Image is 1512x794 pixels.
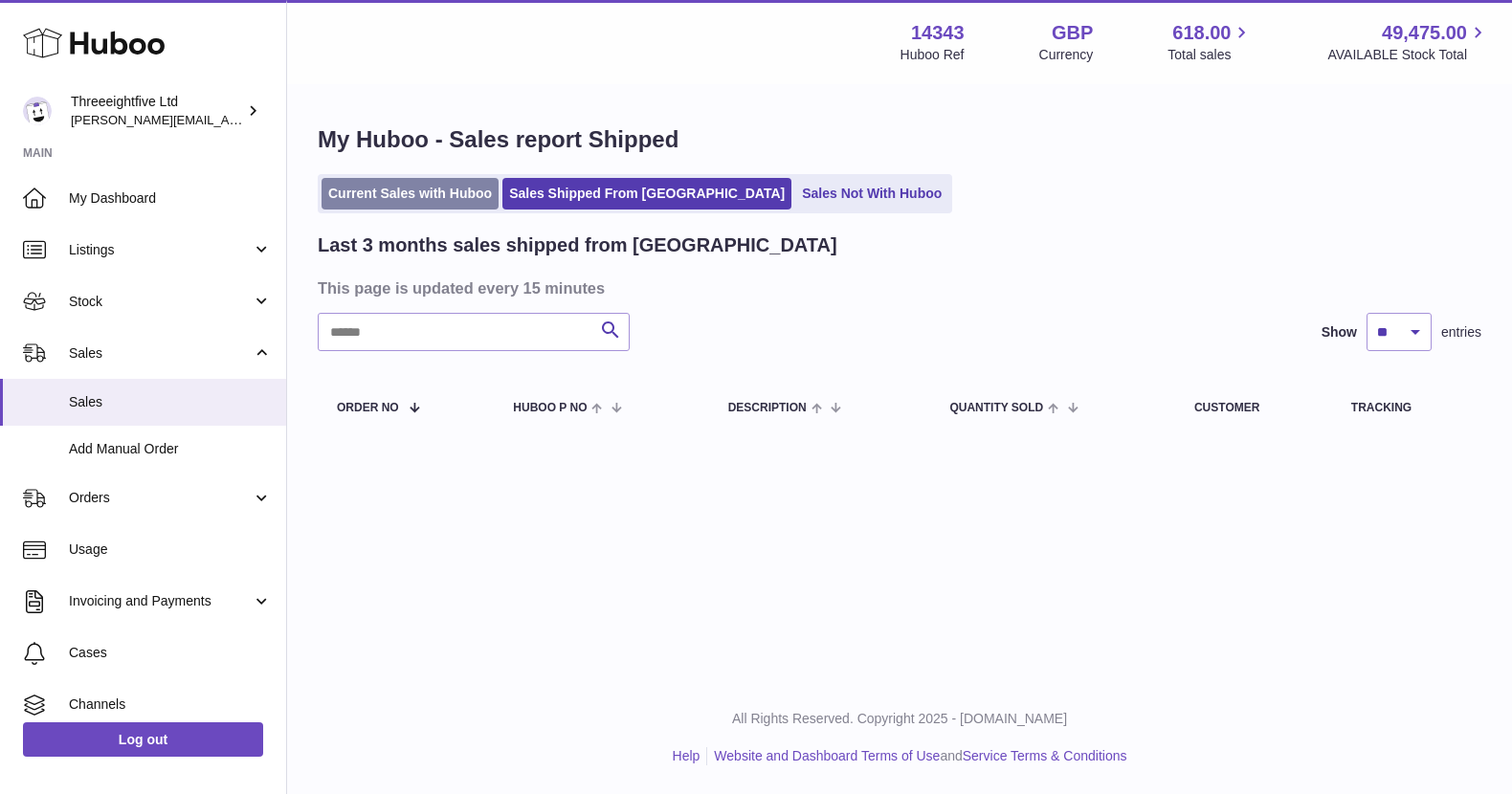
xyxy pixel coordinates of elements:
div: Currency [1039,46,1094,64]
span: Listings [69,241,252,259]
a: Sales Shipped From [GEOGRAPHIC_DATA] [502,178,791,210]
span: [PERSON_NAME][EMAIL_ADDRESS][DOMAIN_NAME] [71,112,384,127]
h2: Last 3 months sales shipped from [GEOGRAPHIC_DATA] [318,232,837,258]
span: entries [1441,323,1481,342]
a: Log out [23,722,263,757]
span: Invoicing and Payments [69,592,252,610]
span: Stock [69,293,252,311]
span: Channels [69,695,272,714]
span: Sales [69,344,252,363]
div: Threeeightfive Ltd [71,93,243,129]
div: Customer [1194,402,1313,414]
li: and [707,747,1126,765]
span: Huboo P no [513,402,587,414]
h1: My Huboo - Sales report Shipped [318,124,1481,155]
a: Sales Not With Huboo [795,178,948,210]
span: Sales [69,393,272,411]
a: Help [673,748,700,763]
a: Website and Dashboard Terms of Use [714,748,940,763]
span: Order No [337,402,399,414]
span: Orders [69,489,252,507]
span: My Dashboard [69,189,272,208]
img: james@threeeightfive.co [23,97,52,125]
span: Cases [69,644,272,662]
label: Show [1322,323,1357,342]
div: Tracking [1351,402,1462,414]
a: 618.00 Total sales [1167,20,1253,64]
span: Description [728,402,807,414]
span: Total sales [1167,46,1253,64]
span: Quantity Sold [949,402,1043,414]
span: AVAILABLE Stock Total [1327,46,1489,64]
span: 49,475.00 [1382,20,1467,46]
span: Usage [69,540,272,559]
h3: This page is updated every 15 minutes [318,277,1477,298]
div: Huboo Ref [901,46,965,64]
a: Current Sales with Huboo [322,178,499,210]
span: 618.00 [1172,20,1231,46]
strong: GBP [1052,20,1093,46]
strong: 14343 [911,20,965,46]
a: 49,475.00 AVAILABLE Stock Total [1327,20,1489,64]
p: All Rights Reserved. Copyright 2025 - [DOMAIN_NAME] [302,710,1497,728]
a: Service Terms & Conditions [963,748,1127,763]
span: Add Manual Order [69,440,272,458]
